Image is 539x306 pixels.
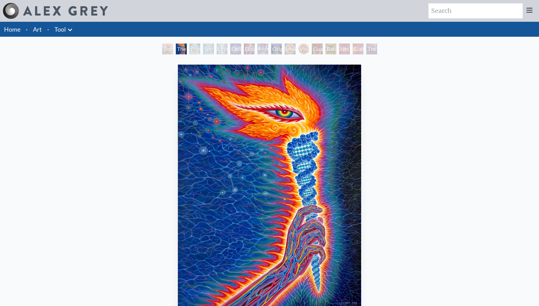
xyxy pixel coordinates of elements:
div: Mystic Eye [257,44,268,54]
div: Net of Being [339,44,350,54]
div: Psychic Energy System [189,44,200,54]
div: Vision Crystal [285,44,296,54]
div: Study for the Great Turn [162,44,173,54]
li: · [23,22,30,37]
div: The Great Turn [366,44,377,54]
a: Art [33,24,42,34]
a: Tool [54,24,66,34]
a: Home [4,26,20,33]
div: Original Face [271,44,282,54]
div: Bardo Being [325,44,336,54]
div: Dissectional Art for Tool's Lateralus CD [244,44,255,54]
li: · [45,22,52,37]
div: Universal Mind Lattice [217,44,228,54]
div: Vision [PERSON_NAME] [298,44,309,54]
div: The Torch [176,44,187,54]
div: Collective Vision [230,44,241,54]
div: Spiritual Energy System [203,44,214,54]
div: Guardian of Infinite Vision [312,44,323,54]
div: Godself [353,44,364,54]
input: Search [428,3,523,18]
